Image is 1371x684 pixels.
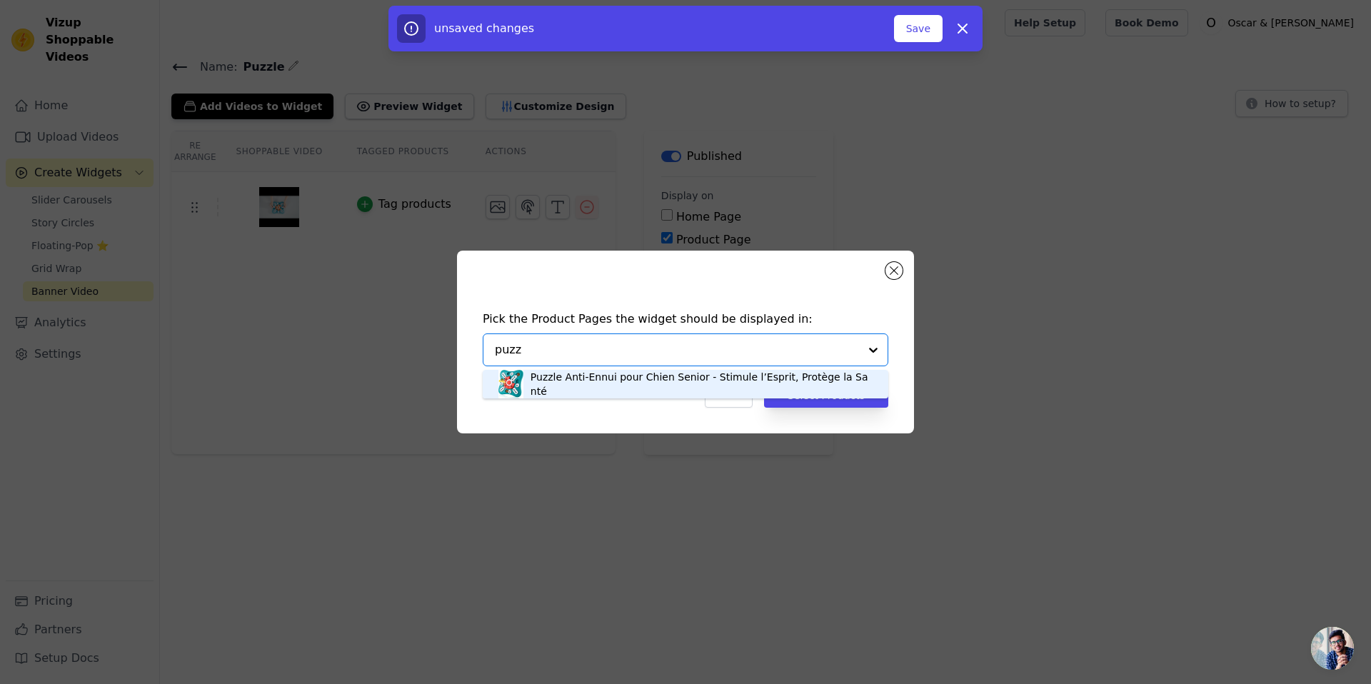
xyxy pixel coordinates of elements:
[885,262,903,279] button: Close modal
[483,311,888,328] h4: Pick the Product Pages the widget should be displayed in:
[531,370,874,398] div: Puzzle Anti-Ennui pour Chien Senior - Stimule l’Esprit, Protège la Santé
[497,370,525,398] img: product thumbnail
[894,15,943,42] button: Save
[434,21,534,35] span: unsaved changes
[495,341,859,358] input: Search by product title or paste product URL
[1311,627,1354,670] a: Ouvrir le chat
